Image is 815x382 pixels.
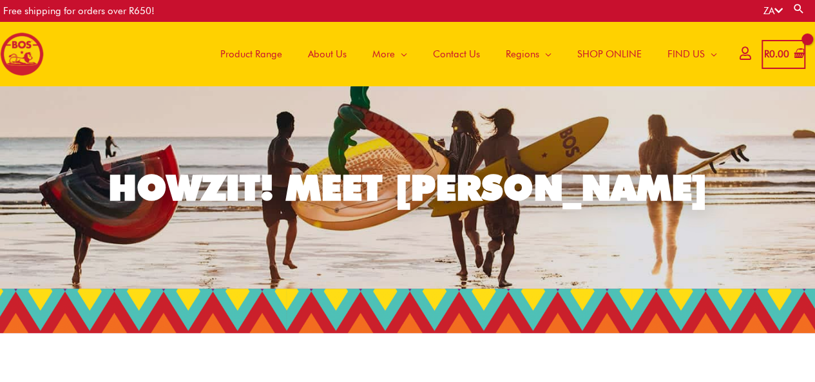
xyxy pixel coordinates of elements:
span: R [764,48,769,60]
span: Product Range [220,35,282,73]
a: About Us [295,22,360,86]
div: HOWZIT! MEET [PERSON_NAME] [108,170,707,205]
span: SHOP ONLINE [577,35,642,73]
a: Search button [792,3,805,15]
a: More [360,22,420,86]
a: SHOP ONLINE [564,22,655,86]
span: Regions [506,35,539,73]
nav: Site Navigation [198,22,730,86]
a: Regions [493,22,564,86]
bdi: 0.00 [764,48,789,60]
a: ZA [763,5,783,17]
span: More [372,35,395,73]
span: Contact Us [433,35,480,73]
a: Product Range [207,22,295,86]
a: Contact Us [420,22,493,86]
span: About Us [308,35,347,73]
a: View Shopping Cart, empty [762,40,805,69]
span: FIND US [667,35,705,73]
